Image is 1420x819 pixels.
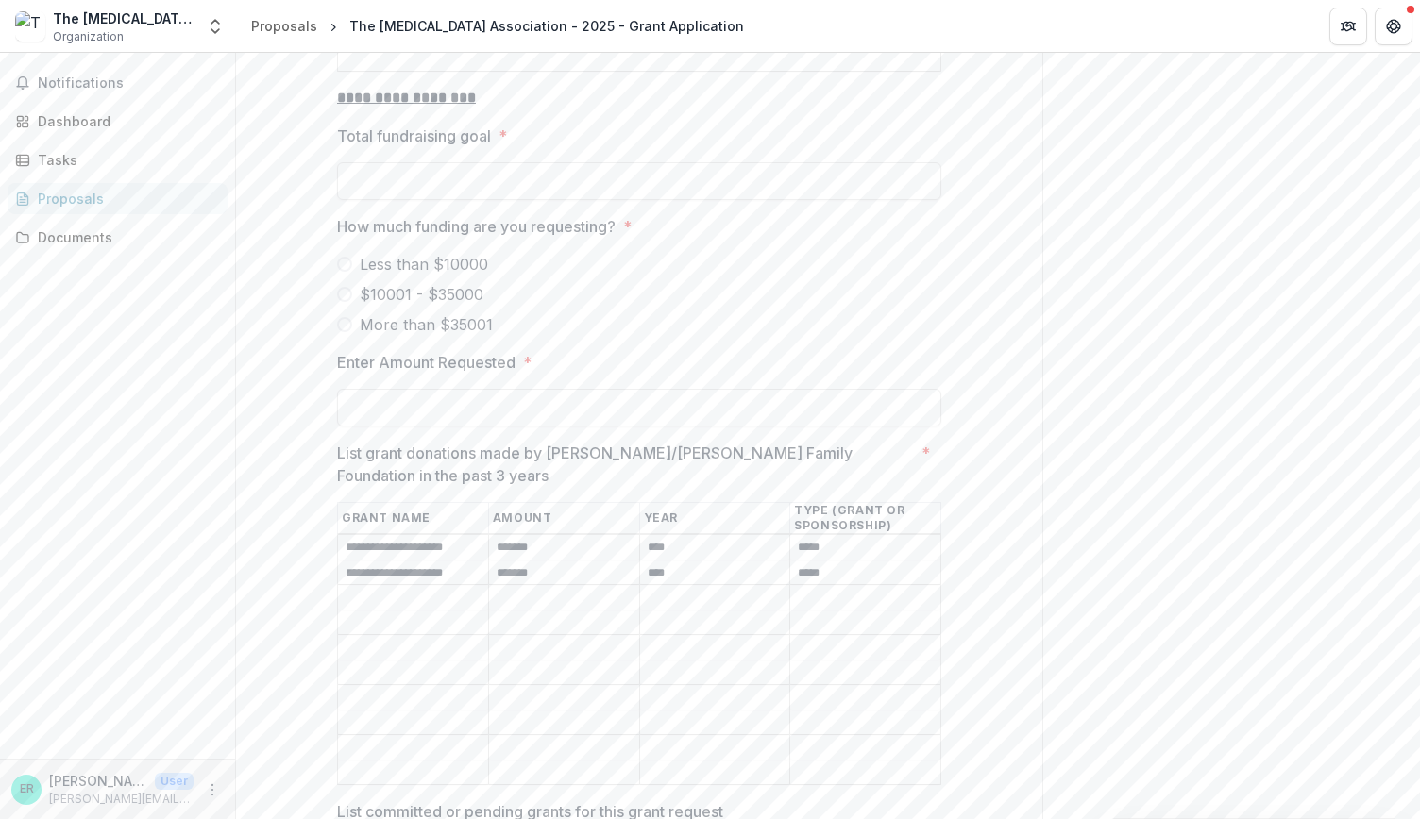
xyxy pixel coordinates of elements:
[244,12,325,40] a: Proposals
[337,215,616,238] p: How much funding are you requesting?
[15,11,45,42] img: The Amyotrophic Lateral Sclerosis Association
[202,8,228,45] button: Open entity switcher
[53,28,124,45] span: Organization
[251,16,317,36] div: Proposals
[49,771,147,791] p: [PERSON_NAME]
[790,503,941,535] th: TYPE (GRANT OR SPONSORSHIP)
[8,106,228,137] a: Dashboard
[337,351,516,374] p: Enter Amount Requested
[244,12,752,40] nav: breadcrumb
[349,16,744,36] div: The [MEDICAL_DATA] Association - 2025 - Grant Application
[38,111,212,131] div: Dashboard
[337,125,491,147] p: Total fundraising goal
[8,183,228,214] a: Proposals
[337,442,914,487] p: List grant donations made by [PERSON_NAME]/[PERSON_NAME] Family Foundation in the past 3 years
[53,8,194,28] div: The [MEDICAL_DATA] Association
[8,222,228,253] a: Documents
[20,783,34,795] div: Elizabeth Roe
[38,227,212,247] div: Documents
[155,773,194,790] p: User
[49,791,194,808] p: [PERSON_NAME][EMAIL_ADDRESS][PERSON_NAME][DOMAIN_NAME]
[360,253,488,276] span: Less than $10000
[639,503,790,535] th: YEAR
[201,778,224,801] button: More
[338,503,489,535] th: GRANT NAME
[8,144,228,175] a: Tasks
[38,150,212,170] div: Tasks
[38,75,220,92] span: Notifications
[360,313,493,336] span: More than $35001
[360,283,483,306] span: $10001 - $35000
[1329,8,1367,45] button: Partners
[8,68,228,98] button: Notifications
[488,503,639,535] th: AMOUNT
[1375,8,1412,45] button: Get Help
[38,189,212,209] div: Proposals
